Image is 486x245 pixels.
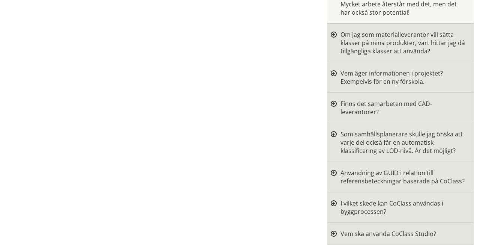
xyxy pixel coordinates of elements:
div: Vem ska använda CoClass Studio? [340,230,465,238]
div: Som samhällsplanerare skulle jag önska att varje del också får en automatisk klassificering av LO... [340,130,465,155]
div: Finns det samarbeten med CAD-leverantörer? [340,100,465,116]
div: Vem äger informationen i projektet? Exempelvis för en ny förskola. [340,69,465,86]
div: Användning av GUID i relation till referensbeteckningar baserade på CoClass? [340,169,465,185]
div: Om jag som materialleverantör vill sätta klasser på mina produkter, vart hittar jag då tillgängli... [340,30,465,55]
div: I vilket skede kan CoClass användas i byggprocessen? [340,199,465,216]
